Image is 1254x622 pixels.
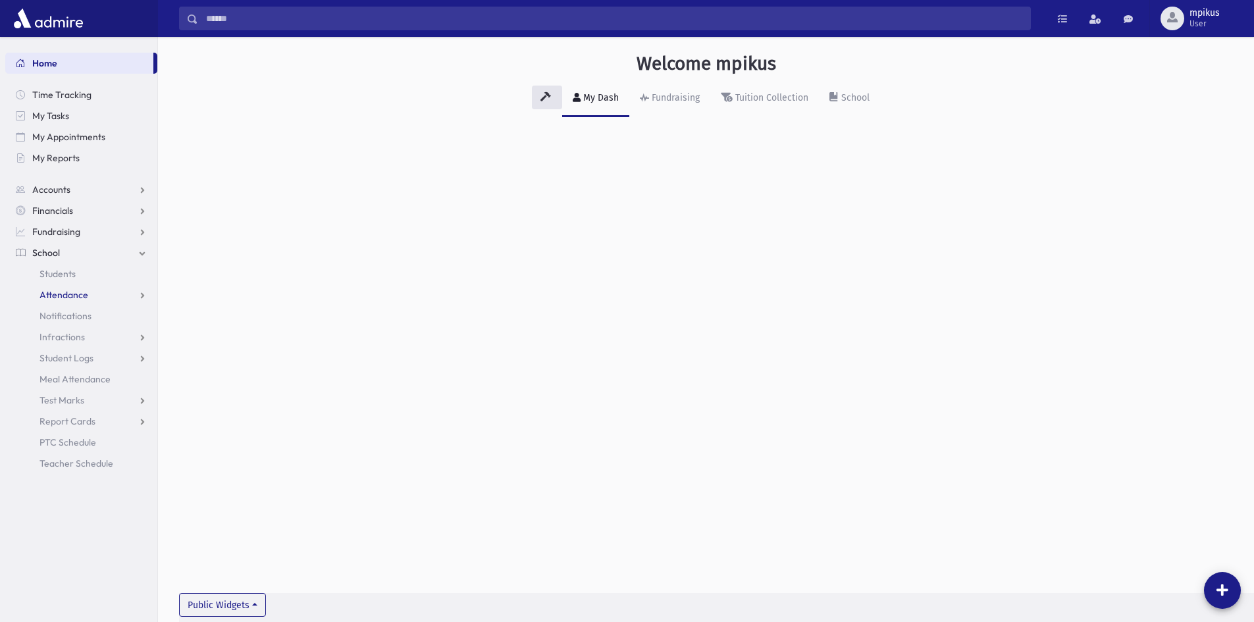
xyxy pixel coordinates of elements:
[649,92,700,103] div: Fundraising
[39,394,84,406] span: Test Marks
[5,284,157,305] a: Attendance
[39,331,85,343] span: Infractions
[5,432,157,453] a: PTC Schedule
[5,105,157,126] a: My Tasks
[5,411,157,432] a: Report Cards
[5,200,157,221] a: Financials
[5,84,157,105] a: Time Tracking
[5,348,157,369] a: Student Logs
[5,126,157,147] a: My Appointments
[629,80,710,117] a: Fundraising
[198,7,1030,30] input: Search
[5,305,157,326] a: Notifications
[1189,8,1220,18] span: mpikus
[5,242,157,263] a: School
[32,226,80,238] span: Fundraising
[32,89,91,101] span: Time Tracking
[5,369,157,390] a: Meal Attendance
[39,268,76,280] span: Students
[637,53,776,75] h3: Welcome mpikus
[5,390,157,411] a: Test Marks
[39,457,113,469] span: Teacher Schedule
[32,247,60,259] span: School
[11,5,86,32] img: AdmirePro
[733,92,808,103] div: Tuition Collection
[179,593,266,617] button: Public Widgets
[32,110,69,122] span: My Tasks
[39,436,96,448] span: PTC Schedule
[39,373,111,385] span: Meal Attendance
[581,92,619,103] div: My Dash
[39,415,95,427] span: Report Cards
[710,80,819,117] a: Tuition Collection
[5,326,157,348] a: Infractions
[819,80,880,117] a: School
[5,453,157,474] a: Teacher Schedule
[5,53,153,74] a: Home
[32,57,57,69] span: Home
[39,352,93,364] span: Student Logs
[39,310,91,322] span: Notifications
[1189,18,1220,29] span: User
[5,221,157,242] a: Fundraising
[32,131,105,143] span: My Appointments
[839,92,870,103] div: School
[5,147,157,168] a: My Reports
[5,179,157,200] a: Accounts
[32,184,70,195] span: Accounts
[32,152,80,164] span: My Reports
[5,263,157,284] a: Students
[562,80,629,117] a: My Dash
[39,289,88,301] span: Attendance
[32,205,73,217] span: Financials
